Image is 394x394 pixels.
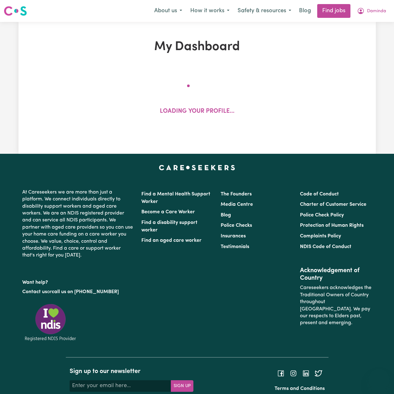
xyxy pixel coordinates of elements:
h2: Sign up to our newsletter [70,368,193,375]
img: Careseekers logo [4,5,27,17]
p: At Careseekers we are more than just a platform. We connect individuals directly to disability su... [22,186,134,262]
h2: Acknowledgement of Country [300,267,372,282]
a: Find jobs [317,4,350,18]
p: Careseekers acknowledges the Traditional Owners of Country throughout [GEOGRAPHIC_DATA]. We pay o... [300,282,372,329]
a: Media Centre [221,202,253,207]
p: or [22,286,134,298]
a: Police Checks [221,223,252,228]
a: Blog [221,213,231,218]
span: Daminda [367,8,386,15]
a: NDIS Code of Conduct [300,244,351,249]
a: Protection of Human Rights [300,223,364,228]
a: Contact us [22,289,47,294]
a: Follow Careseekers on LinkedIn [302,371,310,376]
a: Follow Careseekers on Facebook [277,371,285,376]
a: Careseekers home page [159,165,235,170]
a: Follow Careseekers on Instagram [290,371,297,376]
a: Follow Careseekers on Twitter [315,371,322,376]
a: Find a Mental Health Support Worker [141,192,210,204]
a: The Founders [221,192,252,197]
a: Complaints Policy [300,234,341,239]
a: Police Check Policy [300,213,344,218]
a: Find a disability support worker [141,220,197,233]
a: Terms and Conditions [275,386,325,391]
button: My Account [353,4,390,18]
a: Become a Care Worker [141,210,195,215]
a: Testimonials [221,244,249,249]
a: Code of Conduct [300,192,339,197]
button: Safety & resources [234,4,295,18]
a: Blog [295,4,315,18]
a: call us on [PHONE_NUMBER] [52,289,119,294]
input: Enter your email here... [70,380,171,391]
button: How it works [186,4,234,18]
p: Loading your profile... [160,107,234,116]
iframe: Button to launch messaging window [369,369,389,389]
a: Find an aged care worker [141,238,202,243]
img: Registered NDIS provider [22,303,79,342]
p: Want help? [22,277,134,286]
a: Charter of Customer Service [300,202,366,207]
a: Careseekers logo [4,4,27,18]
button: Subscribe [171,380,193,391]
a: Insurances [221,234,246,239]
button: About us [150,4,186,18]
h1: My Dashboard [82,39,313,54]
